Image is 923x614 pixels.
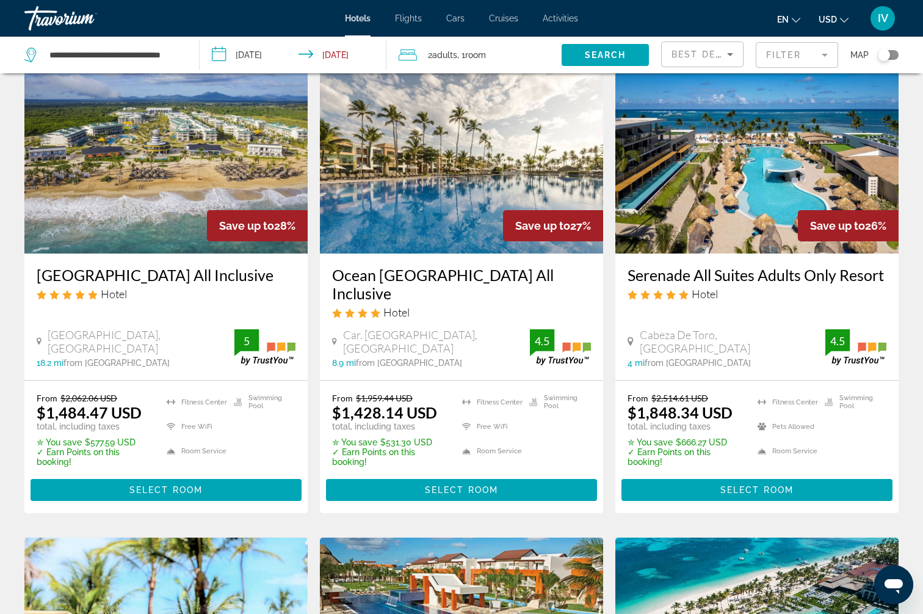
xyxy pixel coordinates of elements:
[585,50,626,60] span: Search
[332,447,447,467] p: ✓ Earn Points on this booking!
[523,393,591,411] li: Swimming Pool
[621,479,892,501] button: Select Room
[332,437,447,447] p: $531.30 USD
[457,46,486,64] span: , 1
[37,266,295,284] a: [GEOGRAPHIC_DATA] All Inclusive
[671,47,733,62] mat-select: Sort by
[37,393,57,403] span: From
[645,358,751,368] span: from [GEOGRAPHIC_DATA]
[446,13,465,23] span: Cars
[161,417,228,436] li: Free WiFi
[756,42,838,68] button: Filter
[37,437,151,447] p: $577.59 USD
[395,13,422,23] a: Flights
[456,442,524,461] li: Room Service
[332,422,447,431] p: total, including taxes
[60,393,117,403] del: $2,062.06 USD
[777,15,789,24] span: en
[819,10,849,28] button: Change currency
[456,417,524,436] li: Free WiFi
[345,13,371,23] a: Hotels
[720,485,794,495] span: Select Room
[874,565,913,604] iframe: Кнопка запуска окна обмена сообщениями
[24,58,308,254] img: Hotel image
[37,287,295,301] div: 5 star Hotel
[48,328,234,355] span: [GEOGRAPHIC_DATA], [GEOGRAPHIC_DATA]
[101,287,127,301] span: Hotel
[530,329,591,365] img: trustyou-badge.svg
[543,13,578,23] a: Activities
[825,329,886,365] img: trustyou-badge.svg
[31,481,302,495] a: Select Room
[867,5,899,31] button: User Menu
[628,287,886,301] div: 5 star Hotel
[343,328,530,355] span: Car. [GEOGRAPHIC_DATA], [GEOGRAPHIC_DATA]
[129,485,203,495] span: Select Room
[161,442,228,461] li: Room Service
[671,49,735,59] span: Best Deals
[628,437,673,447] span: ✮ You save
[530,334,554,348] div: 4.5
[640,328,825,355] span: Cabeza De Toro, [GEOGRAPHIC_DATA]
[332,358,356,368] span: 8.9 mi
[332,437,377,447] span: ✮ You save
[798,210,899,241] div: 26%
[615,58,899,254] img: Hotel image
[869,49,899,60] button: Toggle map
[850,46,869,64] span: Map
[37,437,82,447] span: ✮ You save
[628,403,733,422] ins: $1,848.34 USD
[489,13,518,23] a: Cruises
[332,393,353,403] span: From
[24,2,147,34] a: Travorium
[432,50,457,60] span: Adults
[515,219,570,232] span: Save up to
[332,403,437,422] ins: $1,428.14 USD
[200,37,387,73] button: Check-in date: Nov 29, 2025 Check-out date: Dec 6, 2025
[692,287,718,301] span: Hotel
[628,358,645,368] span: 4 mi
[332,266,591,302] a: Ocean [GEOGRAPHIC_DATA] All Inclusive
[878,12,888,24] span: IV
[234,329,295,365] img: trustyou-badge.svg
[31,479,302,501] button: Select Room
[621,481,892,495] a: Select Room
[628,393,648,403] span: From
[456,393,524,411] li: Fitness Center
[628,437,742,447] p: $666.27 USD
[332,305,591,319] div: 4 star Hotel
[219,219,274,232] span: Save up to
[628,447,742,467] p: ✓ Earn Points on this booking!
[326,481,597,495] a: Select Room
[63,358,170,368] span: from [GEOGRAPHIC_DATA]
[37,447,151,467] p: ✓ Earn Points on this booking!
[228,393,295,411] li: Swimming Pool
[651,393,708,403] del: $2,514.61 USD
[428,46,457,64] span: 2
[825,334,850,348] div: 4.5
[326,479,597,501] button: Select Room
[465,50,486,60] span: Room
[386,37,562,73] button: Travelers: 2 adults, 0 children
[425,485,498,495] span: Select Room
[819,15,837,24] span: USD
[383,305,410,319] span: Hotel
[777,10,800,28] button: Change language
[503,210,603,241] div: 27%
[810,219,865,232] span: Save up to
[207,210,308,241] div: 28%
[628,266,886,284] a: Serenade All Suites Adults Only Resort
[161,393,228,411] li: Fitness Center
[751,417,819,436] li: Pets Allowed
[356,358,462,368] span: from [GEOGRAPHIC_DATA]
[562,44,649,66] button: Search
[234,334,259,348] div: 5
